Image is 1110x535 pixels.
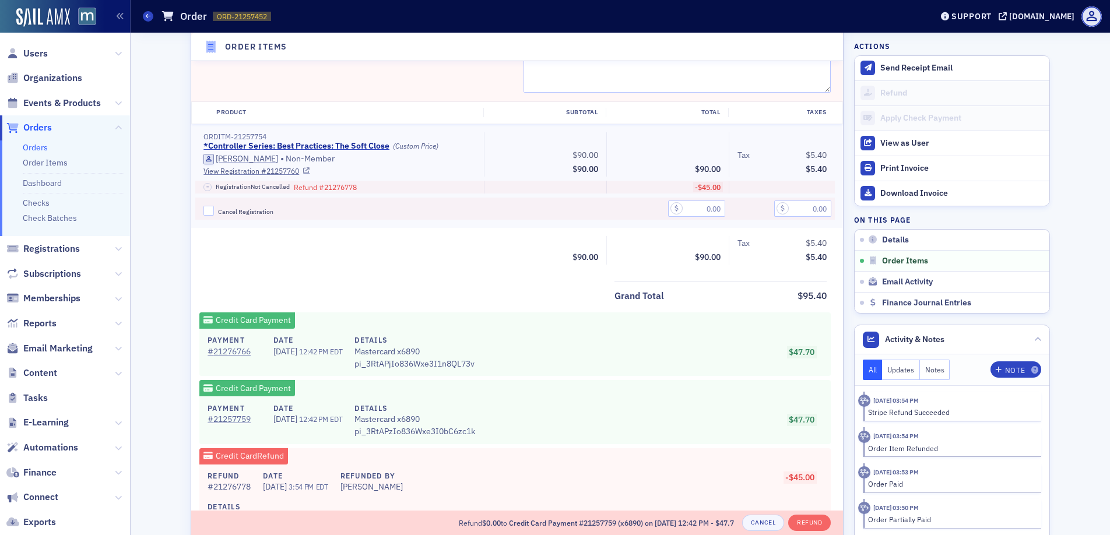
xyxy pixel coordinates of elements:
span: Registration Not Cancelled [216,182,290,192]
img: SailAMX [16,8,70,27]
span: $95.40 [798,290,827,301]
button: Cancel [742,515,784,531]
span: -$45.00 [785,472,814,483]
span: $5.40 [806,164,827,174]
span: E-Learning [23,416,69,429]
input: 0.00 [774,200,831,217]
a: Subscriptions [6,267,81,280]
div: Activity [858,431,870,443]
span: Finance Journal Entries [882,298,971,308]
h4: On this page [854,214,1050,225]
div: View as User [880,138,1044,149]
span: Refund to [459,518,734,528]
span: $5.40 [806,252,827,262]
div: Support [951,11,992,22]
h4: Actions [854,41,890,51]
span: Exports [23,516,56,529]
a: Connect [6,491,58,504]
span: 12:42 PM [299,414,328,424]
a: View Registration #21257760 [203,166,476,176]
span: EDT [314,482,328,491]
span: $0.00 [482,518,501,527]
a: Order Items [23,157,68,168]
span: Tax [737,149,754,161]
span: Profile [1081,6,1102,27]
span: Finance [23,466,57,479]
span: Automations [23,441,78,454]
h1: Order [180,9,207,23]
span: – [206,184,209,190]
span: Memberships [23,292,80,305]
div: Credit Card Payment [199,380,295,396]
div: Download Invoice [880,188,1044,199]
span: 12:42 PM [299,347,328,356]
span: Users [23,47,48,60]
div: [DOMAIN_NAME] [1009,11,1074,22]
a: Print Invoice [855,156,1049,181]
button: Send Receipt Email [855,56,1049,80]
span: Email Activity [882,277,933,287]
div: pi_3RtAPzIo836Wxe3I0bC6zc1k [354,403,475,438]
div: pi_3RtAPjIo836Wxe3I1n8QL73v [354,335,475,369]
div: Tax [737,237,750,249]
button: Notes [920,360,950,380]
span: -$45.00 [695,182,721,192]
span: EDT [328,347,343,356]
a: [PERSON_NAME] [203,154,278,164]
span: $47.70 [789,347,814,357]
h4: Refund [208,470,251,481]
div: Grand Total [614,289,664,303]
input: Cancel Registration [203,206,214,216]
div: ORDITM-21257754 [203,132,476,141]
time: 8/18/2025 03:53 PM [873,468,919,476]
span: Organizations [23,72,82,85]
h4: Details [354,403,475,413]
span: Content [23,367,57,379]
button: Refund [788,515,831,531]
button: [DOMAIN_NAME] [999,12,1079,20]
span: Order Items [882,256,928,266]
h4: Payment [208,335,261,345]
h4: Order Items [225,41,287,53]
button: View as User [855,131,1049,156]
div: Credit Card Refund [199,448,288,464]
div: Refund [880,88,1044,98]
span: [DATE] [263,481,289,492]
a: Dashboard [23,178,62,188]
div: Order Partially Paid [868,514,1033,525]
time: 8/18/2025 03:54 PM [873,396,919,404]
span: Refund # 21276778 [294,182,357,192]
div: [PERSON_NAME] [340,481,403,493]
div: Activity [858,502,870,514]
span: $90.00 [572,252,598,262]
span: Tax [737,237,754,249]
a: Orders [6,121,52,134]
h4: Date [273,403,342,413]
time: 8/18/2025 03:54 PM [873,432,919,440]
div: Note [1005,367,1025,374]
div: Stripe Refund Succeeded [868,407,1033,417]
button: Note [990,361,1041,378]
a: Organizations [6,72,82,85]
span: Mastercard x6890 [354,413,475,425]
img: SailAMX [78,8,96,26]
h4: Refunded By [340,470,403,481]
div: (Custom Price) [393,142,438,150]
div: Total [606,108,728,117]
span: • [280,153,284,165]
span: Tasks [23,392,48,404]
span: Grand Total [614,289,668,303]
a: Exports [6,516,56,529]
input: 0.00 [668,200,725,217]
div: Send Receipt Email [880,63,1044,73]
span: $5.40 [806,150,827,160]
a: E-Learning [6,416,69,429]
a: Tasks [6,392,48,404]
span: $90.00 [695,252,721,262]
span: Orders [23,121,52,134]
span: Cancel Registration [218,207,273,216]
a: Download Invoice [855,181,1049,206]
span: Activity & Notes [885,333,944,346]
span: Events & Products [23,97,101,110]
h4: Date [273,335,342,345]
